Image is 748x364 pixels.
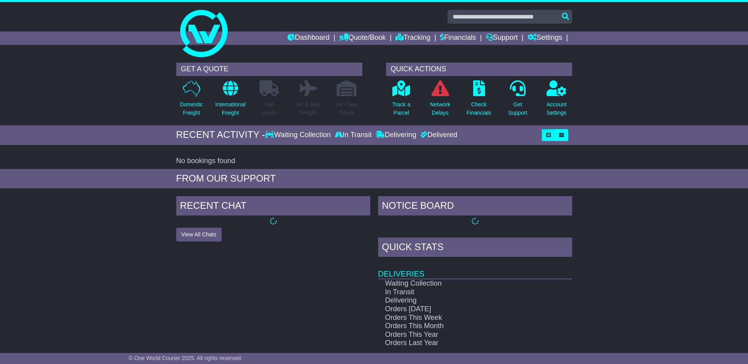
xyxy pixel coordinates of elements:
div: Delivered [418,131,457,139]
div: Quick Stats [378,238,572,259]
div: Delivering [374,131,418,139]
p: Track a Parcel [392,100,410,117]
div: Waiting Collection [265,131,332,139]
p: Air & Sea Freight [297,100,320,117]
td: Delivering [378,296,544,305]
div: No bookings found [176,157,572,165]
a: Dashboard [287,32,330,45]
p: Get Support [508,100,527,117]
p: Account Settings [547,100,567,117]
a: Settings [528,32,562,45]
p: Full Loads [259,100,279,117]
div: FROM OUR SUPPORT [176,173,572,184]
a: CheckFinancials [466,80,492,121]
button: View All Chats [176,228,222,241]
a: AccountSettings [546,80,567,121]
p: Check Financials [466,100,491,117]
div: RECENT ACTIVITY - [176,129,265,141]
td: Orders This Year [378,331,544,339]
a: Financials [440,32,476,45]
div: QUICK ACTIONS [386,63,572,76]
a: DomesticFreight [179,80,203,121]
a: Track aParcel [392,80,411,121]
td: Orders This Month [378,322,544,331]
p: Domestic Freight [180,100,203,117]
a: NetworkDelays [429,80,450,121]
div: In Transit [333,131,374,139]
p: Air / Sea Depot [336,100,358,117]
a: Support [486,32,518,45]
td: Orders This Week [378,314,544,322]
a: Quote/Book [339,32,386,45]
span: © One World Courier 2025. All rights reserved. [129,355,242,361]
td: Orders Last Year [378,339,544,347]
p: International Freight [215,100,246,117]
td: Deliveries [378,259,572,279]
a: GetSupport [507,80,528,121]
div: GET A QUOTE [176,63,362,76]
p: Network Delays [430,100,450,117]
td: In Transit [378,288,544,297]
a: InternationalFreight [215,80,246,121]
a: Tracking [395,32,430,45]
td: Orders [DATE] [378,305,544,314]
div: NOTICE BOARD [378,196,572,217]
div: RECENT CHAT [176,196,370,217]
td: Waiting Collection [378,279,544,288]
